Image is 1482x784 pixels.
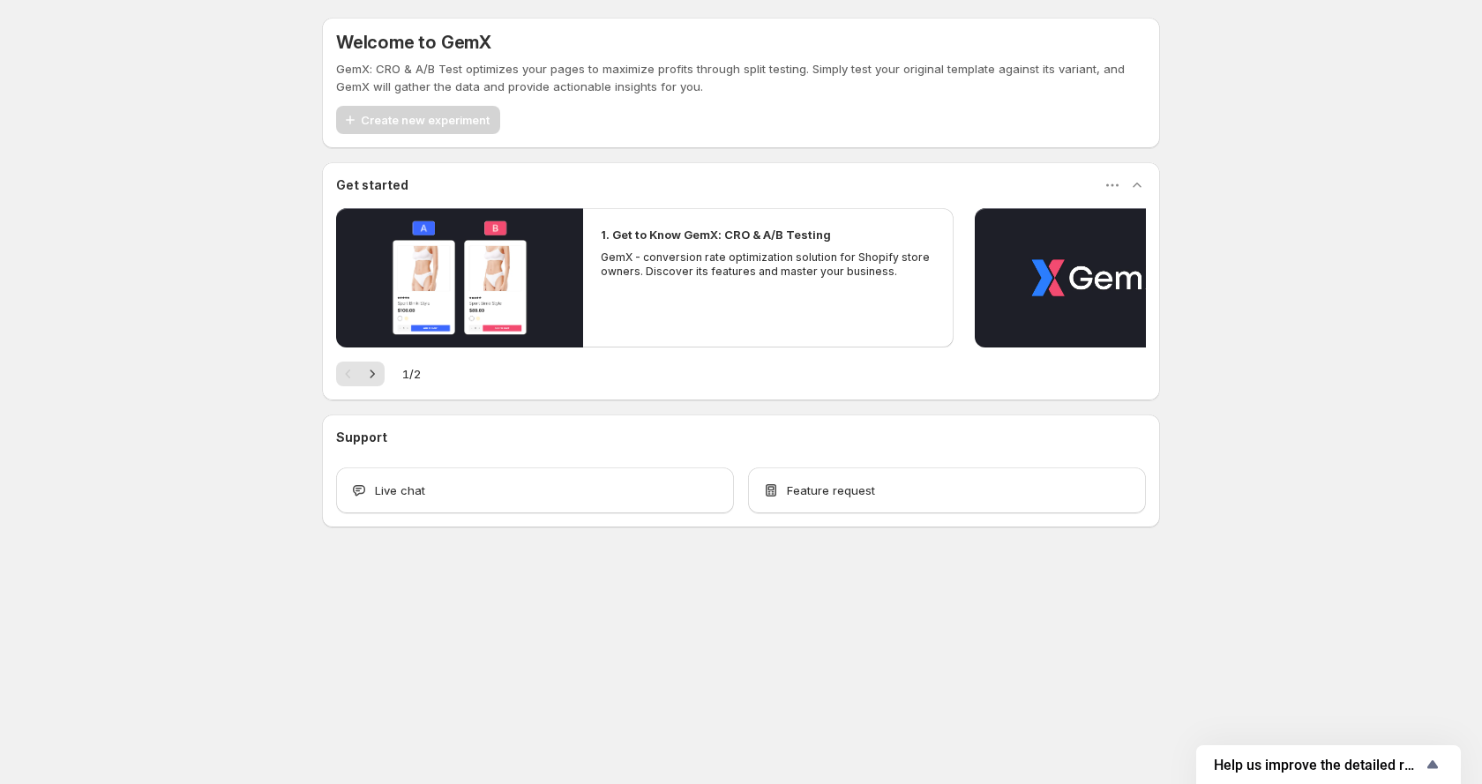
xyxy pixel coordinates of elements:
[336,429,387,446] h3: Support
[336,176,408,194] h3: Get started
[1214,757,1422,773] span: Help us improve the detailed report for A/B campaigns
[375,482,425,499] span: Live chat
[336,60,1146,95] p: GemX: CRO & A/B Test optimizes your pages to maximize profits through split testing. Simply test ...
[601,250,936,279] p: GemX - conversion rate optimization solution for Shopify store owners. Discover its features and ...
[787,482,875,499] span: Feature request
[336,32,491,53] h5: Welcome to GemX
[360,362,385,386] button: Next
[601,226,831,243] h2: 1. Get to Know GemX: CRO & A/B Testing
[336,208,583,347] button: Play video
[1214,754,1443,775] button: Show survey - Help us improve the detailed report for A/B campaigns
[402,365,421,383] span: 1 / 2
[975,208,1222,347] button: Play video
[336,362,385,386] nav: Pagination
